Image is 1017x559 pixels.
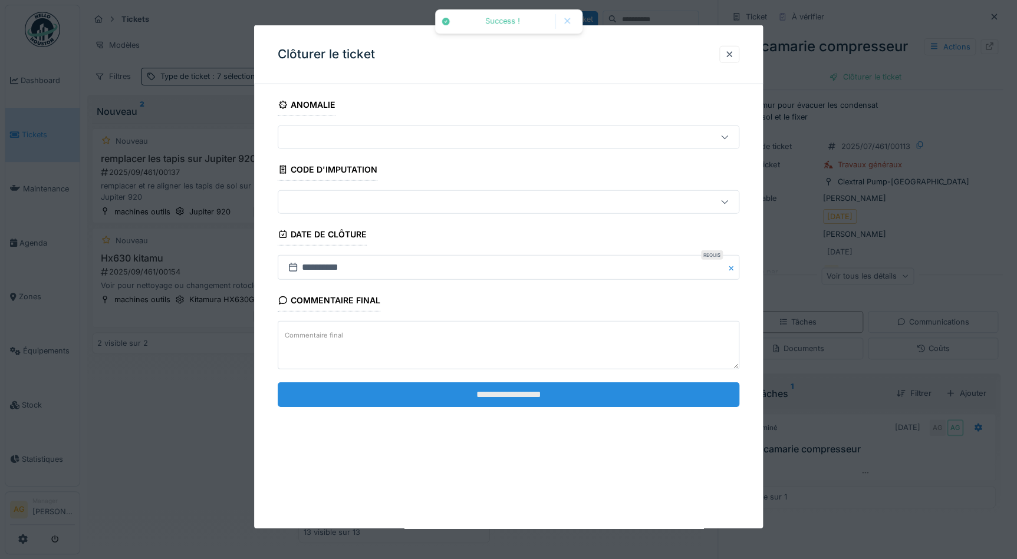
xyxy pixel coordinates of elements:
[278,292,380,312] div: Commentaire final
[701,250,723,260] div: Requis
[456,16,549,27] div: Success !
[726,255,739,280] button: Close
[278,96,335,116] div: Anomalie
[278,226,367,246] div: Date de clôture
[278,47,375,62] h3: Clôturer le ticket
[282,328,345,342] label: Commentaire final
[278,161,377,181] div: Code d'imputation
